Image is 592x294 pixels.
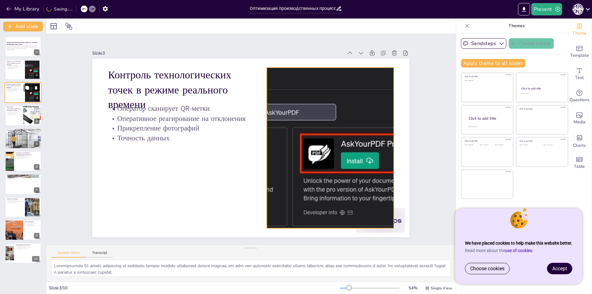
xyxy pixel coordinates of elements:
div: Get real-time input from your audience [567,85,592,107]
strong: We have placed cookies to help make this website better. [465,241,572,246]
p: Generated with [URL] [7,49,39,50]
span: Accept [552,266,567,271]
div: Add ready made slides [567,41,592,63]
p: Повышение эффективности [16,157,39,159]
div: Click to add text [495,144,509,146]
p: Повышение доверия [7,179,39,180]
div: Slide 3 / 10 [49,285,340,291]
button: Duplicate Slide [23,84,31,91]
div: Click to add text [465,144,479,146]
p: Точность данных [108,133,251,143]
div: 5 [34,141,39,147]
p: Интеграция с существующими системами [7,201,23,202]
div: 10 [32,256,39,262]
button: Present [531,3,562,15]
div: 7 [34,187,39,193]
div: Click to add title [520,108,564,110]
p: Оператор сканирует QR-метки [7,64,23,66]
a: Accept [547,263,572,274]
span: Theme [572,30,586,37]
span: Position [65,23,72,30]
div: Click to add text [465,80,509,81]
p: Оперативное реагирование на отклонения [6,89,23,90]
p: Мгновенные уведомления [7,132,39,133]
span: Single View [431,286,452,291]
button: Sendsteps [461,38,506,49]
div: Add charts and graphs [567,130,592,152]
div: Slide 3 [92,50,343,56]
p: Гибкость интеграции [7,198,23,200]
div: 9 [5,220,41,240]
div: Click to add body [469,126,508,127]
p: Упрощение аудита [7,178,39,179]
div: 4 [5,105,41,126]
p: Обучение операторов [25,224,39,225]
div: Click to add title [465,140,509,142]
button: Delete Slide [32,84,40,91]
div: 3 [34,95,40,101]
p: Своевременное выявление отклонений и дефектов [7,129,39,131]
button: Transcript [86,251,113,258]
p: Оптимизация распределения ресурсов [16,156,39,157]
a: use of cookies [505,248,532,253]
span: Table [574,163,585,170]
div: 3 [5,82,42,103]
button: Apply theme to all slides [461,59,525,68]
p: Улучшение отчетности и аудита качества [7,175,39,177]
textarea: Loremipsumdo SI-ametc adipiscing el seddoeiu tempor incididu utlaboreet dolore magnaa, eni adm ve... [51,260,451,277]
span: Questions [569,97,590,103]
p: Интеграция с внутренними системами [16,247,39,248]
div: 2 [5,59,41,80]
div: Add images, graphics, shapes or video [567,107,592,130]
p: Масштабирование на весь завод [16,246,39,247]
p: Повышение качества продукции [16,248,39,249]
button: Add slide [3,22,43,31]
p: Автономное развертывание [7,200,23,201]
button: Create theme [509,38,554,49]
div: Д [PERSON_NAME] [573,4,584,15]
div: Click to add text [480,144,494,146]
p: Сравнение эффективности [25,225,39,226]
p: Что я предлагаю [25,221,39,223]
div: Add a table [567,152,592,174]
div: Add text boxes [567,63,592,85]
span: Media [573,119,586,126]
p: Аналитика и оптимизация производственных процессов [16,152,39,155]
p: Оператор сканирует QR-метки [6,87,23,89]
span: Template [570,52,589,59]
div: Change the overall theme [567,19,592,41]
div: 2 [34,72,39,78]
p: Прозрачность процессов [7,113,21,114]
input: Insert title [250,4,336,13]
div: 10 [5,243,41,263]
p: Прикрепление фотографий [6,90,23,91]
div: Layout [49,21,59,31]
p: Исключение "человеческого фактора" и фиктивных обходов [7,106,21,111]
span: Choose cookies [470,266,504,271]
div: 1 [34,49,39,55]
p: Оператор сканирует QR-метки [108,104,251,114]
div: 7 [5,174,41,194]
div: Click to add title [520,140,564,142]
p: Контроль технологических точек в режиме реального времени [7,60,23,66]
p: Автоматизация процессов [7,202,23,203]
p: Read more about the . [465,248,572,253]
div: 9 [34,233,39,238]
div: Click to add title [465,75,509,78]
span: Text [575,74,584,81]
div: 1 [5,36,41,57]
div: 8 [5,197,41,217]
p: Документирование обходов [7,112,21,113]
div: 5 [5,128,41,149]
button: Д [PERSON_NAME] [573,3,584,15]
p: Оперативное реагирование на отклонения [7,66,23,67]
button: My Library [5,4,42,14]
button: Speaker Notes [51,251,86,258]
a: Choose cookies [465,263,509,274]
p: Точность данных [7,68,23,69]
button: Export to PowerPoint [518,3,530,15]
p: Themes [472,19,561,33]
span: Charts [573,142,586,149]
p: Контроль технологических точек в режиме реального времени [6,83,23,88]
p: Точность данных [6,91,23,92]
